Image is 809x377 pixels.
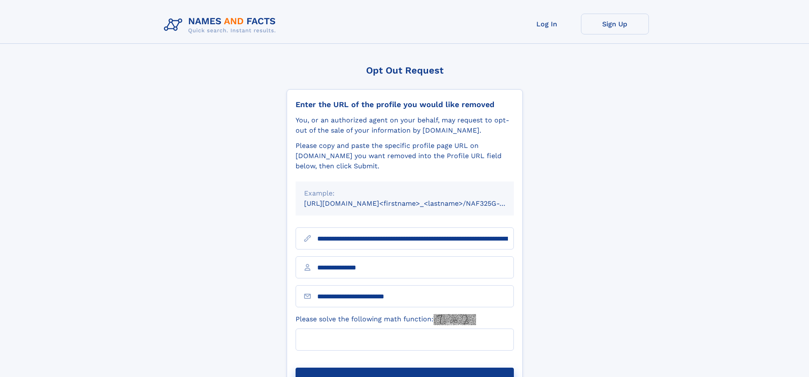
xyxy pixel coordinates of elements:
label: Please solve the following math function: [296,314,476,325]
div: Please copy and paste the specific profile page URL on [DOMAIN_NAME] you want removed into the Pr... [296,141,514,171]
a: Sign Up [581,14,649,34]
div: Opt Out Request [287,65,523,76]
a: Log In [513,14,581,34]
img: Logo Names and Facts [161,14,283,37]
div: Example: [304,188,505,198]
div: Enter the URL of the profile you would like removed [296,100,514,109]
small: [URL][DOMAIN_NAME]<firstname>_<lastname>/NAF325G-xxxxxxxx [304,199,530,207]
div: You, or an authorized agent on your behalf, may request to opt-out of the sale of your informatio... [296,115,514,136]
